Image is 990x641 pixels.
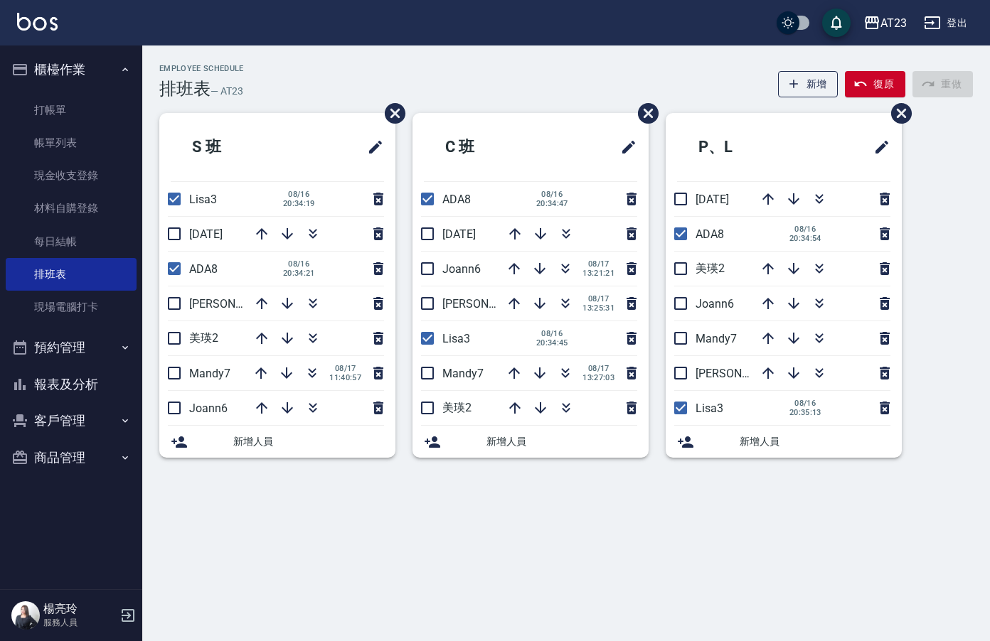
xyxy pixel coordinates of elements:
[666,426,902,458] div: 新增人員
[189,402,228,415] span: Joann6
[918,10,973,36] button: 登出
[789,225,821,234] span: 08/16
[442,332,470,345] span: Lisa3
[283,190,315,199] span: 08/16
[582,259,614,269] span: 08/17
[159,426,395,458] div: 新增人員
[412,426,649,458] div: 新增人員
[329,364,361,373] span: 08/17
[171,122,300,173] h2: S 班
[696,262,725,275] span: 美瑛2
[442,297,541,311] span: [PERSON_NAME]19
[424,122,553,173] h2: C 班
[789,399,821,408] span: 08/16
[6,258,137,291] a: 排班表
[189,262,218,276] span: ADA8
[536,190,568,199] span: 08/16
[696,227,724,241] span: ADA8
[189,193,217,206] span: Lisa3
[865,130,890,164] span: 修改班表的標題
[211,84,243,99] h6: — AT23
[442,367,484,380] span: Mandy7
[6,94,137,126] a: 打帳單
[6,329,137,366] button: 預約管理
[159,64,244,73] h2: Employee Schedule
[283,259,315,269] span: 08/16
[789,408,821,417] span: 20:35:13
[6,51,137,88] button: 櫃檯作業
[329,373,361,382] span: 11:40:57
[582,364,614,373] span: 08/17
[677,122,809,173] h2: P、L
[43,616,116,629] p: 服務人員
[43,602,116,616] h5: 楊亮玲
[880,92,914,134] span: 刪除班表
[612,130,637,164] span: 修改班表的標題
[11,601,40,630] img: Person
[778,71,839,97] button: 新增
[696,402,723,415] span: Lisa3
[696,193,729,206] span: [DATE]
[696,332,737,345] span: Mandy7
[189,227,223,241] span: [DATE]
[858,9,912,38] button: AT23
[189,331,218,345] span: 美瑛2
[880,14,907,32] div: AT23
[6,192,137,225] a: 材料自購登錄
[442,227,476,241] span: [DATE]
[582,303,614,313] span: 13:25:31
[696,367,794,380] span: [PERSON_NAME]19
[189,367,230,380] span: Mandy7
[442,262,481,276] span: Joann6
[233,434,384,449] span: 新增人員
[6,366,137,403] button: 報表及分析
[283,199,315,208] span: 20:34:19
[582,373,614,382] span: 13:27:03
[696,297,734,311] span: Joann6
[159,79,211,99] h3: 排班表
[6,126,137,159] a: 帳單列表
[845,71,905,97] button: 復原
[189,297,287,311] span: [PERSON_NAME]19
[6,439,137,476] button: 商品管理
[358,130,384,164] span: 修改班表的標題
[536,329,568,338] span: 08/16
[627,92,661,134] span: 刪除班表
[374,92,408,134] span: 刪除班表
[6,402,137,439] button: 客戶管理
[536,199,568,208] span: 20:34:47
[582,294,614,303] span: 08/17
[6,291,137,323] a: 現場電腦打卡
[6,159,137,192] a: 現金收支登錄
[582,269,614,278] span: 13:21:21
[789,234,821,243] span: 20:34:54
[486,434,637,449] span: 新增人員
[6,225,137,258] a: 每日結帳
[283,269,315,278] span: 20:34:21
[822,9,851,37] button: save
[536,338,568,348] span: 20:34:45
[740,434,890,449] span: 新增人員
[442,401,472,414] span: 美瑛2
[442,193,471,206] span: ADA8
[17,13,58,31] img: Logo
